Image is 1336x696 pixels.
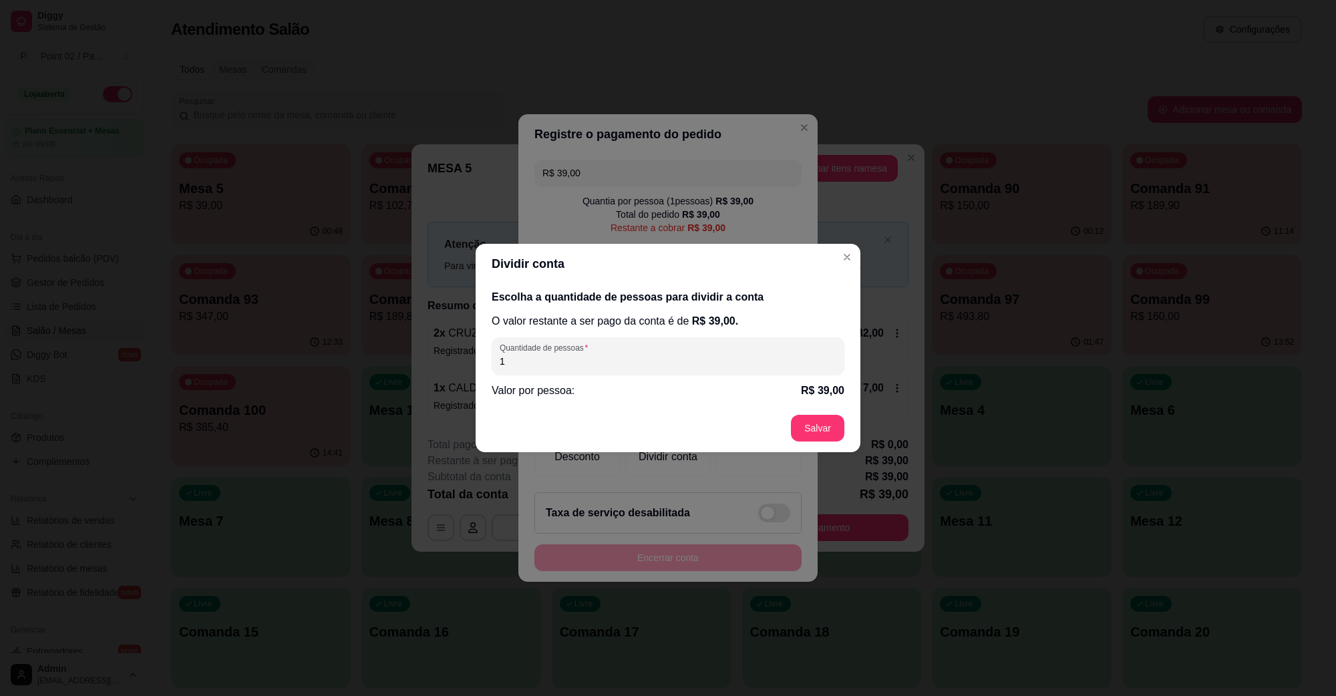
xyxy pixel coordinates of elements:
h2: Escolha a quantidade de pessoas para dividir a conta [492,289,844,305]
span: R$ 39,00 . [692,315,738,327]
p: R$ 39,00 [801,383,844,399]
header: Dividir conta [476,244,860,284]
button: Salvar [791,415,844,442]
input: Quantidade de pessoas [500,355,836,368]
label: Quantidade de pessoas [500,342,593,353]
p: O valor restante a ser pago da conta é de [492,313,844,329]
p: Valor por pessoa: [492,383,574,399]
button: Close [836,246,858,268]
